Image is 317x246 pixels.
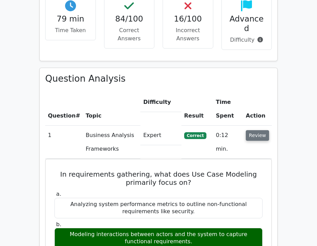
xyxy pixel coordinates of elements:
th: Result [181,93,213,126]
h4: Advanced [227,14,266,33]
th: Difficulty [140,93,181,112]
p: Difficulty [227,36,266,44]
p: Time Taken [51,26,90,35]
div: Analyzing system performance metrics to outline non-functional requirements like security. [54,198,263,218]
td: Expert [140,126,181,145]
h4: 16/100 [168,14,207,24]
h4: 84/100 [110,14,149,24]
td: Business Analysis Frameworks [83,126,140,159]
th: Time Spent [213,93,243,126]
th: Topic [83,93,140,126]
span: Correct [184,132,206,139]
th: Action [243,93,272,126]
h5: In requirements gathering, what does Use Case Modeling primarily focus on? [54,170,263,187]
h4: 79 min [51,14,90,24]
p: Incorrect Answers [168,26,207,43]
td: 0:12 min. [213,126,243,159]
h3: Question Analysis [45,73,272,84]
th: # [45,93,83,126]
span: Question [48,112,76,119]
span: b. [56,221,61,228]
td: 1 [45,126,83,159]
button: Review [246,130,269,141]
p: Correct Answers [110,26,149,43]
span: a. [56,191,61,197]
